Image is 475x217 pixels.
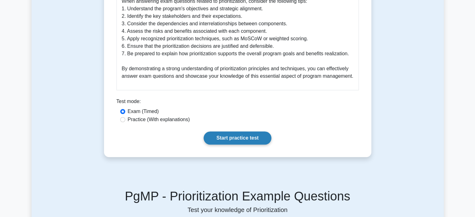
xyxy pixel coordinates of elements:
div: Test mode: [116,98,359,108]
h5: PgMP - Prioritization Example Questions [39,189,436,204]
label: Practice (With explanations) [128,116,190,123]
label: Exam (Timed) [128,108,159,115]
a: Start practice test [204,131,271,145]
p: Test your knowledge of Prioritization [39,206,436,214]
